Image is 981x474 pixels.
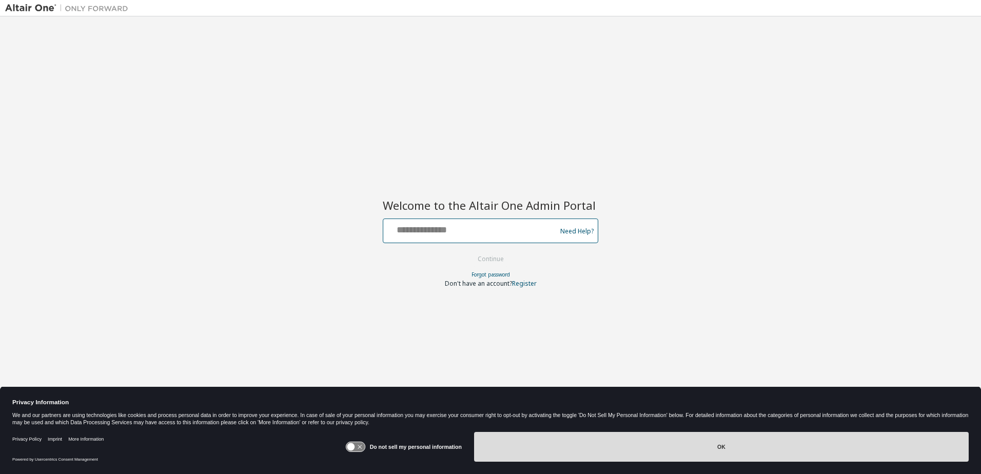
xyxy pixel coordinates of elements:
img: Altair One [5,3,133,13]
h2: Welcome to the Altair One Admin Portal [383,198,598,212]
a: Forgot password [472,271,510,278]
a: Register [512,279,537,288]
span: Don't have an account? [445,279,512,288]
